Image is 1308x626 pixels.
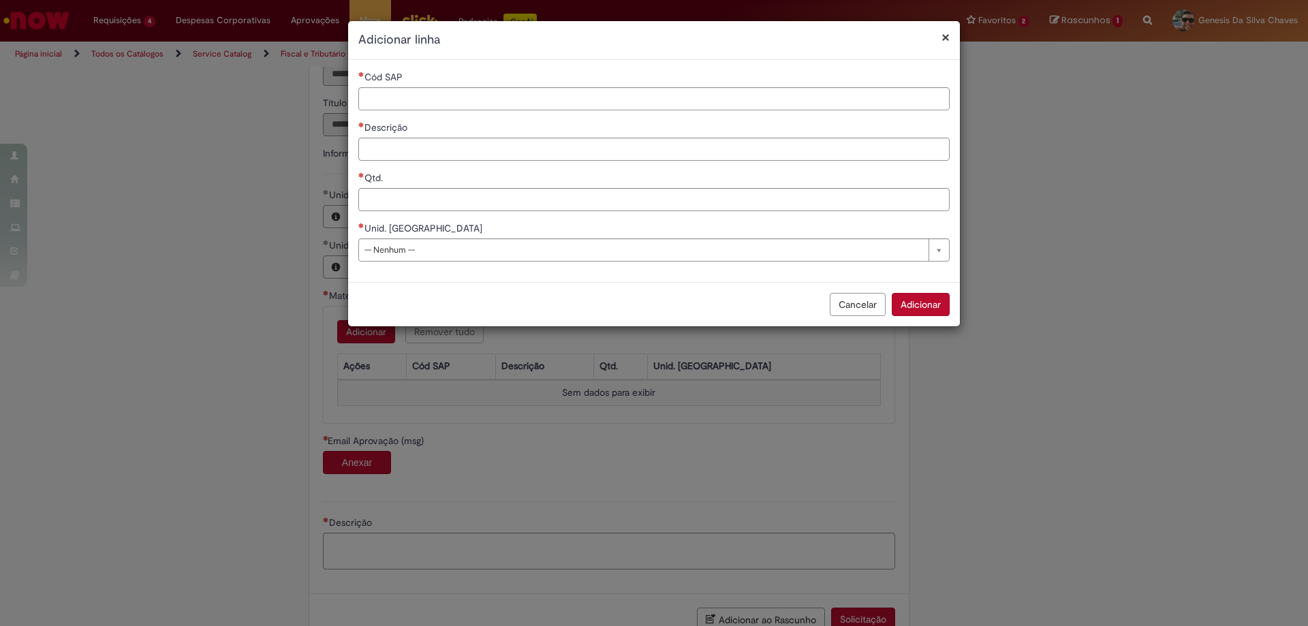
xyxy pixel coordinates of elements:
[364,239,922,261] span: -- Nenhum --
[364,71,405,83] span: Cód SAP
[364,172,386,184] span: Qtd.
[358,223,364,228] span: Necessários
[358,188,950,211] input: Qtd.
[892,293,950,316] button: Adicionar
[941,30,950,44] button: Fechar modal
[364,222,485,234] span: Unid. [GEOGRAPHIC_DATA]
[358,72,364,77] span: Necessários
[358,122,364,127] span: Necessários
[358,138,950,161] input: Descrição
[364,121,410,134] span: Descrição
[358,87,950,110] input: Cód SAP
[358,172,364,178] span: Necessários
[358,31,950,49] h2: Adicionar linha
[830,293,886,316] button: Cancelar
